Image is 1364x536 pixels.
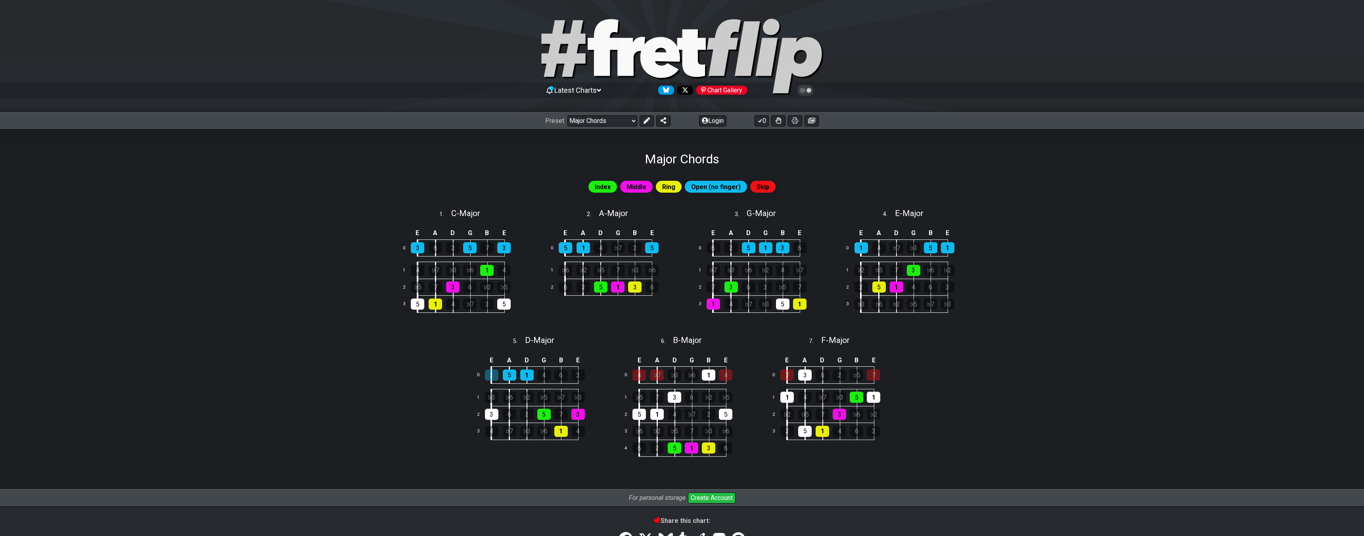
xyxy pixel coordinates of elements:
[545,117,564,124] span: Preset
[685,392,698,403] div: 6
[480,281,494,293] div: ♭2
[518,354,536,367] td: D
[867,426,880,437] div: 2
[702,426,715,437] div: ♭3
[907,299,920,310] div: ♭5
[520,392,534,403] div: ♭2
[924,299,937,310] div: ♭7
[650,409,664,420] div: 1
[485,426,498,437] div: 4
[503,426,516,437] div: ♭7
[895,209,923,218] span: E - Major
[429,265,442,276] div: ♭7
[513,337,525,346] span: 5 .
[683,354,700,367] td: G
[630,354,648,367] td: E
[707,299,720,310] div: 1
[546,239,565,257] td: 0
[408,226,427,239] td: E
[556,226,575,239] td: E
[497,281,511,293] div: ♭5
[724,299,738,310] div: 4
[520,409,534,420] div: 2
[719,392,732,403] div: ♭5
[842,296,861,313] td: 3
[398,296,417,313] td: 3
[645,281,659,293] div: 6
[398,262,417,279] td: 1
[463,281,477,293] div: 6
[666,354,683,367] td: D
[472,406,491,423] td: 2
[640,115,654,126] button: Edit Preset
[907,242,920,253] div: ♭3
[587,210,599,219] span: 2 .
[776,281,789,293] div: ♭5
[628,265,642,276] div: ♭3
[833,409,846,420] div: 3
[742,265,755,276] div: ♭6
[472,389,491,406] td: 1
[805,115,819,126] button: Create image
[503,409,516,420] div: 6
[520,369,534,381] div: 1
[650,392,664,403] div: 7
[525,335,554,345] span: D - Major
[833,426,846,437] div: 4
[567,115,637,126] select: Preset
[742,242,755,253] div: 5
[571,369,585,381] div: 2
[780,369,794,381] div: 7
[546,262,565,279] td: 1
[485,392,498,403] div: ♭3
[816,426,829,437] div: 1
[439,210,451,219] span: 1 .
[554,426,568,437] div: 1
[778,354,796,367] td: E
[747,209,776,218] span: G - Major
[446,242,460,253] div: 2
[535,354,552,367] td: G
[429,281,442,293] div: 7
[552,354,569,367] td: B
[842,279,861,296] td: 2
[611,242,625,253] div: ♭7
[872,265,886,276] div: ♭5
[650,426,664,437] div: ♭2
[559,281,572,293] div: 6
[722,226,740,239] td: A
[694,239,713,257] td: 0
[693,86,747,95] a: #fretflip at Pinterest
[888,226,905,239] td: D
[798,426,812,437] div: 5
[472,423,491,440] td: 3
[740,226,757,239] td: D
[632,442,646,454] div: 6
[537,392,551,403] div: ♭5
[559,265,572,276] div: ♭6
[742,281,755,293] div: 6
[480,242,494,253] div: 7
[691,181,741,193] span: Open (no finger)
[872,281,886,293] div: 5
[479,226,496,239] td: B
[793,281,807,293] div: 7
[577,242,590,253] div: 1
[719,369,732,381] div: 4
[626,181,646,193] span: Middle
[704,226,722,239] td: E
[571,426,585,437] div: 4
[645,151,719,167] h1: Major Chords
[848,354,865,367] td: B
[483,354,501,367] td: E
[446,281,460,293] div: 3
[759,299,772,310] div: ♭3
[685,442,698,454] div: 1
[719,442,732,454] div: 6
[559,242,572,253] div: 5
[485,369,498,381] div: 2
[537,426,551,437] div: ♭6
[626,226,644,239] td: B
[462,226,479,239] td: G
[852,226,870,239] td: E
